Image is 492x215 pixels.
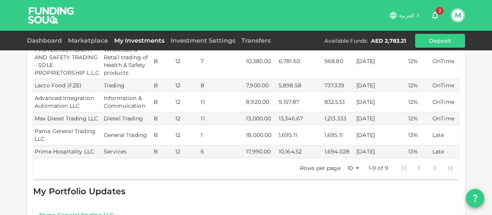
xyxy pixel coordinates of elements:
td: B [152,92,174,112]
a: My Investments [111,37,168,44]
td: [DATE] [355,92,407,112]
td: 8,920.00 [244,92,277,112]
td: 9,157.87 [277,92,323,112]
td: 1,695.11 [277,125,323,145]
td: OnTime [431,79,459,92]
a: Dashboard [27,37,65,44]
td: B [152,79,174,92]
a: Investment Settings [168,37,238,44]
td: OnTime [431,112,459,125]
td: 8 [199,79,244,92]
td: 12% [407,112,431,125]
td: OnTime [431,43,459,79]
td: 12 [174,92,199,112]
td: 12 [174,43,199,79]
td: 13,346.67 [277,112,323,125]
span: العربية [399,12,414,19]
td: B [152,112,174,125]
div: AED 2,783.21 [371,37,406,45]
a: Transfers [238,37,274,44]
td: 10,380.00 [244,43,277,79]
td: 12 [174,79,199,92]
span: 2 [436,7,444,15]
span: My Portfolio Updates [33,186,125,197]
button: Deposit [415,34,465,48]
td: [DATE] [355,125,407,145]
td: 832.533 [323,92,355,112]
td: 12 [174,112,199,125]
td: Lacto Food (FZE) [33,79,102,92]
td: 968.80 [323,43,355,79]
td: 7,900.00 [244,79,277,92]
td: 18,000.00 [244,125,277,145]
td: 7 [199,43,244,79]
p: 1-9 of 9 [369,164,388,172]
td: 5,898.58 [277,79,323,92]
button: M [452,10,464,21]
td: [DATE] [355,112,407,125]
td: 12% [407,79,431,92]
td: B [152,43,174,79]
div: Available Funds : [324,37,368,45]
td: 12 [174,125,199,145]
td: Wholesale & Retail trading of Health & Safety products [102,43,152,79]
td: Diesel Trading [102,112,152,125]
td: B [152,145,174,158]
td: B [152,125,174,145]
td: 1,213.333 [323,112,355,125]
td: [DATE] [355,43,407,79]
td: PROTECTOL HEALTH AND SAFETY TRADING - SOLE PROPRIETORSHIP L.L.C [33,43,102,79]
td: OnTime [431,92,459,112]
div: 10 [344,163,362,174]
td: Prime Hospitality LLC [33,145,102,158]
td: 12% [407,43,431,79]
td: 13,000.00 [244,112,277,125]
td: Services [102,145,152,158]
td: 11 [199,92,244,112]
td: 6,781.60 [277,43,323,79]
td: 1,695.11 [323,125,355,145]
td: Advanced Integration Automation LLC [33,92,102,112]
td: 737.339 [323,79,355,92]
td: 12 [174,145,199,158]
td: Pama General Trading LLC [33,125,102,145]
td: Information & Commuication [102,92,152,112]
td: 10,164.52 [277,145,323,158]
td: 1 [199,125,244,145]
td: 13% [407,125,431,145]
td: Trading [102,79,152,92]
td: 17,990.00 [244,145,277,158]
td: Max Diesel Trading LLC [33,112,102,125]
td: 6 [199,145,244,158]
td: Late [431,125,459,145]
a: Marketplace [65,37,111,44]
p: Rows per page [300,164,341,172]
td: 1,694.028 [323,145,355,158]
td: General Trading [102,125,152,145]
button: 2 [427,8,443,23]
td: Late [431,145,459,158]
td: [DATE] [355,79,407,92]
td: 12% [407,92,431,112]
td: [DATE] [355,145,407,158]
td: 11 [199,112,244,125]
button: question [466,189,484,207]
td: 13% [407,145,431,158]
